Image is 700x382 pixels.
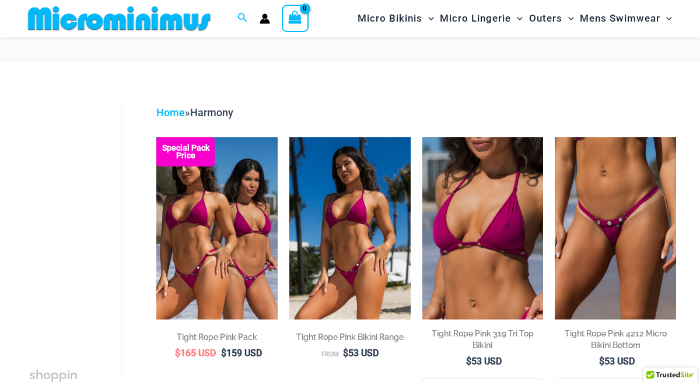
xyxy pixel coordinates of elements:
h2: Tight Rope Pink 4212 Micro Bikini Bottom [555,328,676,351]
span: $ [599,356,604,367]
span: Micro Lingerie [440,4,511,33]
a: Collection Pack F Collection Pack B (3)Collection Pack B (3) [156,137,278,320]
span: Harmony [190,106,233,119]
h2: Tight Rope Pink Bikini Range [289,331,411,343]
a: Search icon link [237,11,248,26]
a: Micro BikinisMenu ToggleMenu Toggle [355,4,437,33]
img: Tight Rope Pink 319 Top 4228 Thong 05 [289,137,411,320]
bdi: 53 USD [343,348,379,359]
bdi: 165 USD [175,348,216,359]
span: Menu Toggle [660,4,672,33]
span: Menu Toggle [422,4,434,33]
span: From: [321,350,340,358]
span: Mens Swimwear [580,4,660,33]
iframe: TrustedSite Certified [29,95,134,328]
span: Micro Bikinis [358,4,422,33]
h2: Tight Rope Pink Pack [156,331,278,343]
span: Outers [529,4,562,33]
img: Tight Rope Pink 319 4212 Micro 01 [555,137,676,320]
b: Special Pack Price [156,144,215,159]
a: Tight Rope Pink 4212 Micro Bikini Bottom [555,328,676,355]
img: Tight Rope Pink 319 Top 01 [422,137,544,320]
a: Micro LingerieMenu ToggleMenu Toggle [437,4,526,33]
nav: Site Navigation [353,2,677,35]
span: Menu Toggle [562,4,574,33]
a: Tight Rope Pink 319 4212 Micro 01Tight Rope Pink 319 4212 Micro 02Tight Rope Pink 319 4212 Micro 02 [555,137,676,320]
h2: Tight Rope Pink 319 Tri Top Bikini [422,328,544,351]
a: Account icon link [260,13,270,24]
span: $ [466,356,471,367]
a: View Shopping Cart, empty [282,5,309,32]
bdi: 53 USD [599,356,635,367]
a: Tight Rope Pink Bikini Range [289,331,411,347]
a: Tight Rope Pink 319 Top 4228 Thong 05Tight Rope Pink 319 Top 4228 Thong 06Tight Rope Pink 319 Top... [289,137,411,320]
a: Home [156,106,185,119]
a: Tight Rope Pink Pack [156,331,278,347]
img: Collection Pack F [156,137,278,320]
img: MM SHOP LOGO FLAT [23,5,215,32]
bdi: 159 USD [221,348,262,359]
span: $ [221,348,226,359]
a: OutersMenu ToggleMenu Toggle [526,4,577,33]
span: $ [175,348,180,359]
a: Tight Rope Pink 319 Tri Top Bikini [422,328,544,355]
a: Tight Rope Pink 319 Top 01Tight Rope Pink 319 Top 4228 Thong 06Tight Rope Pink 319 Top 4228 Thong 06 [422,137,544,320]
bdi: 53 USD [466,356,502,367]
span: Menu Toggle [511,4,523,33]
span: » [156,106,233,119]
a: Mens SwimwearMenu ToggleMenu Toggle [577,4,675,33]
span: $ [343,348,348,359]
